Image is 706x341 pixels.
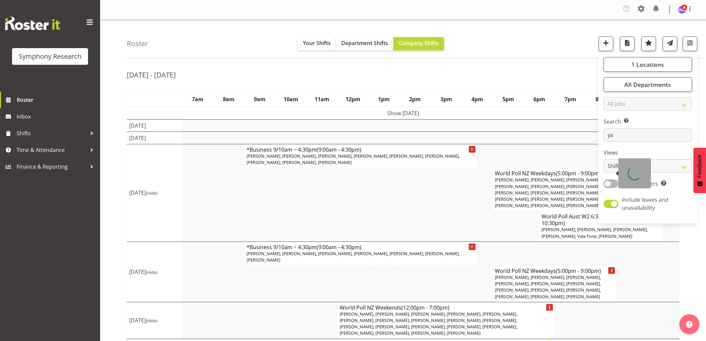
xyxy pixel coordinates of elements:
span: (12:00pm - 7:00pm) [401,304,449,311]
span: [PERSON_NAME], [PERSON_NAME], [PERSON_NAME], [PERSON_NAME], Vala Tone, [PERSON_NAME] [542,226,648,239]
h4: World Poll NZ Weekdays [495,170,615,177]
span: (Hide) [146,269,157,275]
span: Include leaves and unavailability [622,196,668,211]
button: Company Shifts [393,37,444,50]
span: Shifts [17,128,87,138]
td: Show [DATE] [127,107,679,120]
span: (Hide) [146,190,157,196]
h4: World Poll NZ Weekends [340,304,553,311]
th: 6pm [524,92,555,107]
img: hitesh-makan1261.jpg [678,6,686,14]
td: [DATE] [127,302,183,339]
span: Roster [17,95,97,105]
h4: Roster [127,40,148,47]
h4: World Poll NZ Weekdays [495,268,615,274]
span: [PERSON_NAME], [PERSON_NAME], [PERSON_NAME], [PERSON_NAME], [PERSON_NAME], [PERSON_NAME], [PERSON... [495,177,601,208]
span: (9:00am - 4:30pm) [317,146,361,153]
div: Symphony Research [19,51,81,61]
button: All Departments [604,77,692,92]
th: 5pm [493,92,524,107]
img: Rosterit website logo [5,17,60,30]
span: [PERSON_NAME], [PERSON_NAME], [PERSON_NAME], [PERSON_NAME], [PERSON_NAME], [PERSON_NAME], [PERSON... [247,153,460,165]
button: Download a PDF of the roster according to the set date range. [620,36,635,51]
th: 10am [275,92,306,107]
button: Department Shifts [336,37,393,50]
input: Search [604,128,692,142]
span: (6:30pm - 10:30pm) [542,213,653,227]
label: Search [604,118,692,126]
button: Filter Shifts [683,36,697,51]
th: 7am [182,92,213,107]
span: 1 Locations [631,60,664,68]
span: Finance & Reporting [17,162,87,172]
button: Add a new shift [599,36,613,51]
span: (5:00pm - 9:00pm) [556,170,601,177]
button: Highlight an important date within the roster. [641,36,656,51]
button: 1 Locations [604,57,692,72]
td: [DATE] [127,132,183,144]
span: Inbox [17,112,97,122]
th: 11am [306,92,337,107]
span: [PERSON_NAME], [PERSON_NAME], [PERSON_NAME], [PERSON_NAME], [PERSON_NAME], [PERSON_NAME], [PERSON... [340,311,517,336]
span: Time & Attendance [17,145,87,155]
h4: *Business 9/10am ~ 4:30pm [247,244,475,250]
span: Your Shifts [303,39,331,47]
th: 8pm [586,92,617,107]
span: (9:00am - 4:30pm) [317,243,361,251]
span: Feedback [697,154,703,178]
h4: World Poll Aust W2 6:30pm~10:30... [542,213,661,226]
span: [PERSON_NAME], [PERSON_NAME], [PERSON_NAME], [PERSON_NAME], [PERSON_NAME], [PERSON_NAME], [PERSON... [495,274,601,300]
img: help-xxl-2.png [686,321,693,328]
th: 1pm [368,92,399,107]
td: [DATE] [127,144,183,242]
th: 8am [213,92,244,107]
td: [DATE] [127,241,183,302]
button: Feedback - Show survey [693,148,706,193]
h2: [DATE] - [DATE] [127,70,176,79]
th: 4pm [462,92,493,107]
span: (Hide) [146,318,157,324]
th: 2pm [399,92,430,107]
th: 9am [244,92,275,107]
th: 3pm [431,92,462,107]
button: Send a list of all shifts for the selected filtered period to all rostered employees. [663,36,677,51]
span: All Departments [624,80,671,89]
th: 12pm [337,92,368,107]
span: [PERSON_NAME], [PERSON_NAME], [PERSON_NAME], [PERSON_NAME], [PERSON_NAME], [PERSON_NAME], [PERSON... [247,250,460,263]
span: Company Shifts [399,39,439,47]
label: Views [604,149,692,157]
h4: *Business 9/10am ~ 4:30pm [247,146,475,153]
span: (5:00pm - 9:00pm) [556,267,601,275]
td: [DATE] [127,120,183,132]
button: Your Shifts [298,37,336,50]
th: 7pm [555,92,586,107]
span: Department Shifts [341,39,388,47]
